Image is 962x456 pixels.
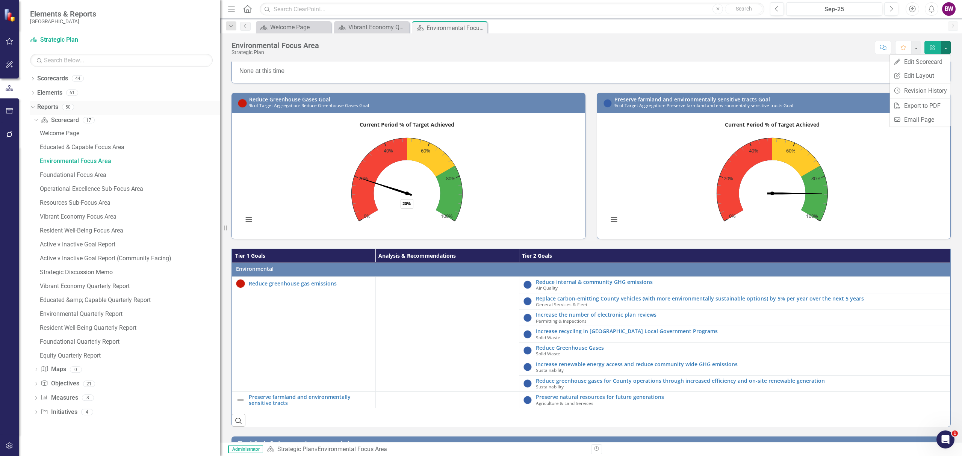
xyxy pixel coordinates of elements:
text: 20% [402,201,411,206]
div: Educated &amp; Capable Quarterly Report [40,297,220,303]
a: Replace carbon-emitting County vehicles (with more environmentally sustainable options) by 5% per... [536,296,946,301]
a: Foundational Focus Area [38,169,220,181]
td: Double-Click to Edit Right Click for Context Menu [519,359,950,375]
a: Educated & Capable Focus Area [38,141,220,153]
div: Environmental Focus Area [318,445,387,453]
div: Current Period % of Target Achieved. Highcharts interactive chart. [605,119,943,231]
div: Active v Inactive Goal Report [40,241,220,248]
small: % of Target Aggregation- Preserve farmland and environmentally sensitive tracts Goal [614,102,793,108]
img: No Information [523,362,532,371]
a: Increase recycling in [GEOGRAPHIC_DATA] Local Government Programs [536,328,946,334]
a: Email Page [890,113,951,127]
a: Strategic Plan [30,36,124,44]
div: Environmental Quarterly Report [40,311,220,317]
a: Elements [37,89,62,97]
span: Sustainability [536,384,564,390]
div: Strategic Plan [231,50,319,55]
div: Environmental Focus Area [40,158,220,165]
a: Maps [41,365,66,374]
text: 0% [729,212,736,219]
div: 8 [82,395,94,401]
img: No Information [523,396,532,405]
img: No Information [603,99,612,108]
text: 60% [421,147,430,154]
td: Double-Click to Edit [375,392,519,408]
div: Resources Sub-Focus Area [40,199,220,206]
a: Measures [41,394,78,402]
div: Environmental Focus Area [427,23,486,33]
div: Welcome Page [40,130,220,137]
div: » [267,445,585,454]
img: Below Plan [238,99,247,108]
a: Preserve farmland and environmentally sensitive tracts [249,394,372,406]
div: Resident Well-Being Quarterly Report [40,325,220,331]
svg: Interactive chart [239,119,575,231]
img: ClearPoint Strategy [4,9,17,22]
div: Vibrant Economy Quarterly Report [40,283,220,290]
a: Resident Well-Being Focus Area [38,224,220,236]
text: 80% [446,175,455,182]
a: Reduce greenhouse gases for County operations through increased efficiency and on-site renewable ... [536,378,946,384]
a: Active v Inactive Goal Report [38,238,220,250]
td: Double-Click to Edit Right Click for Context Menu [519,293,950,310]
text: Current Period % of Target Achieved [360,121,454,128]
text: 20% [724,175,733,182]
path: 20. % of Target Aggregation. [359,177,412,196]
a: Environmental Quarterly Report [38,308,220,320]
td: Double-Click to Edit Right Click for Context Menu [519,310,950,326]
text: 100% [806,212,818,219]
a: Objectives [41,379,79,388]
a: Resident Well-Being Quarterly Report [38,322,220,334]
a: Scorecards [37,74,68,83]
div: 0 [70,366,82,373]
text: 40% [384,147,393,154]
a: Reduce internal & community GHG emissions [536,279,946,285]
a: Revision History [890,84,951,98]
td: Double-Click to Edit Right Click for Context Menu [519,326,950,343]
span: Administrator [228,445,263,453]
img: No Information [523,313,532,322]
text: 100% [441,212,453,219]
a: Resources Sub-Focus Area [38,196,220,208]
a: Welcome Page [258,23,329,32]
div: Operational Excellence Sub-Focus Area [40,186,220,192]
small: [GEOGRAPHIC_DATA] [30,18,96,24]
small: % of Target Aggregation- Reduce Greenhouse Gases Goal [249,102,369,108]
text: 60% [786,147,796,154]
div: Equity Quarterly Report [40,352,220,359]
button: Search [725,4,762,14]
button: View chart menu, Current Period % of Target Achieved [244,214,254,225]
svg: Interactive chart [605,119,940,231]
a: Increase renewable energy access and reduce community wide GHG emissions [536,361,946,367]
td: Double-Click to Edit Right Click for Context Menu [519,342,950,359]
span: General Services & Fleet [536,301,587,307]
span: Environmental [236,265,946,273]
text: 20% [358,175,368,182]
a: Reduce Greenhouse Gases Goal [249,96,330,103]
div: 4 [81,409,93,415]
a: Welcome Page [38,127,220,139]
span: Permitting & Inspections [536,318,587,324]
h3: Tier 1 Goal - Reduce greenhouse gas emissions [238,440,947,446]
div: Foundational Focus Area [40,172,220,178]
iframe: Intercom live chat [936,430,954,448]
div: Resident Well-Being Focus Area [40,227,220,234]
td: Double-Click to Edit Right Click for Context Menu [519,375,950,392]
td: Double-Click to Edit Right Click for Context Menu [519,392,950,408]
div: Environmental Focus Area [231,41,319,50]
a: Educated &amp; Capable Quarterly Report [38,294,220,306]
div: 21 [83,381,95,387]
div: 61 [66,90,78,96]
div: 44 [72,75,84,82]
div: Strategic Discussion Memo [40,269,220,276]
img: No Information [523,297,532,306]
button: BW [942,2,956,16]
a: Preserve natural resources for future generations​ [536,394,946,400]
img: No Information [523,379,532,388]
a: Strategic Plan [277,445,315,453]
span: Air Quality [536,285,558,291]
div: 17 [83,117,95,123]
a: Reports [37,103,58,112]
a: Preserve farmland and environmentally sensitive tracts Goal [614,96,770,103]
a: Export to PDF [890,99,951,113]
